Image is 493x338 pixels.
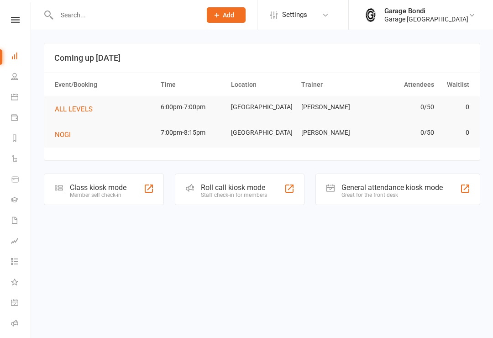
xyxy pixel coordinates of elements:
[367,122,438,143] td: 0/50
[51,73,157,96] th: Event/Booking
[297,122,367,143] td: [PERSON_NAME]
[55,105,93,113] span: ALL LEVELS
[367,73,438,96] th: Attendees
[11,108,31,129] a: Payments
[70,183,126,192] div: Class kiosk mode
[367,96,438,118] td: 0/50
[55,131,71,139] span: NOGI
[70,192,126,198] div: Member self check-in
[438,122,473,143] td: 0
[207,7,246,23] button: Add
[384,7,468,15] div: Garage Bondi
[54,53,470,63] h3: Coming up [DATE]
[11,314,31,334] a: Roll call kiosk mode
[11,129,31,149] a: Reports
[54,9,195,21] input: Search...
[341,192,443,198] div: Great for the front desk
[11,232,31,252] a: Assessments
[11,88,31,108] a: Calendar
[11,47,31,67] a: Dashboard
[297,73,367,96] th: Trainer
[11,273,31,293] a: What's New
[362,6,380,24] img: thumb_image1753165558.png
[157,122,227,143] td: 7:00pm-8:15pm
[438,96,473,118] td: 0
[55,129,77,140] button: NOGI
[384,15,468,23] div: Garage [GEOGRAPHIC_DATA]
[201,183,267,192] div: Roll call kiosk mode
[341,183,443,192] div: General attendance kiosk mode
[11,170,31,190] a: Product Sales
[438,73,473,96] th: Waitlist
[297,96,367,118] td: [PERSON_NAME]
[223,11,234,19] span: Add
[11,293,31,314] a: General attendance kiosk mode
[157,73,227,96] th: Time
[227,122,297,143] td: [GEOGRAPHIC_DATA]
[157,96,227,118] td: 6:00pm-7:00pm
[227,73,297,96] th: Location
[55,104,99,115] button: ALL LEVELS
[201,192,267,198] div: Staff check-in for members
[227,96,297,118] td: [GEOGRAPHIC_DATA]
[11,67,31,88] a: People
[282,5,307,25] span: Settings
